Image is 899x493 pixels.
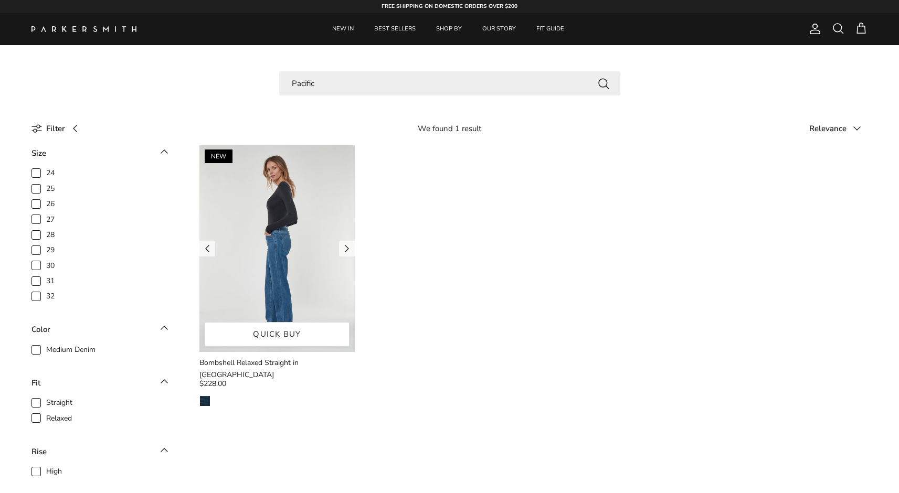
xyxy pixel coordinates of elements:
img: Parker Smith [31,26,136,32]
span: 25 [46,184,55,194]
a: Previous [199,241,215,256]
toggle-target: Color [31,321,168,344]
a: BEST SELLERS [365,13,425,45]
span: 31 [46,276,55,286]
a: SHOP BY [427,13,471,45]
span: 27 [46,215,55,225]
strong: FREE SHIPPING ON DOMESTIC ORDERS OVER $200 [382,3,517,10]
a: FIT GUIDE [527,13,574,45]
div: Fit [31,377,40,389]
div: Size [31,147,46,159]
span: 32 [46,291,55,302]
img: Pacific [200,396,210,406]
a: OUR STORY [473,13,525,45]
span: Relevance [809,123,847,134]
toggle-target: Fit [31,375,168,397]
a: Filter [31,116,85,140]
div: Bombshell Relaxed Straight in [GEOGRAPHIC_DATA] [199,357,355,381]
button: Search [597,77,610,90]
a: Next [339,241,355,256]
span: High [46,466,62,477]
span: Medium Denim [46,345,96,355]
span: 26 [46,199,55,209]
div: We found 1 result [341,122,558,135]
a: Quick buy [205,322,350,347]
a: NEW IN [323,13,363,45]
span: $228.00 [199,378,226,390]
toggle-target: Size [31,145,168,167]
span: Straight [46,398,72,408]
input: Search [279,71,620,96]
span: 28 [46,230,55,240]
span: Filter [46,122,65,135]
a: Pacific [199,395,210,406]
span: 29 [46,245,55,255]
span: 24 [46,168,55,178]
div: Primary [156,13,741,45]
span: 30 [46,261,55,271]
div: Color [31,323,50,336]
a: Account [805,23,821,35]
div: Rise [31,445,47,458]
a: Bombshell Relaxed Straight in [GEOGRAPHIC_DATA] $228.00 Pacific [199,357,355,406]
span: Relaxed [46,413,72,424]
button: Relevance [809,117,868,140]
toggle-target: Rise [31,444,168,466]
